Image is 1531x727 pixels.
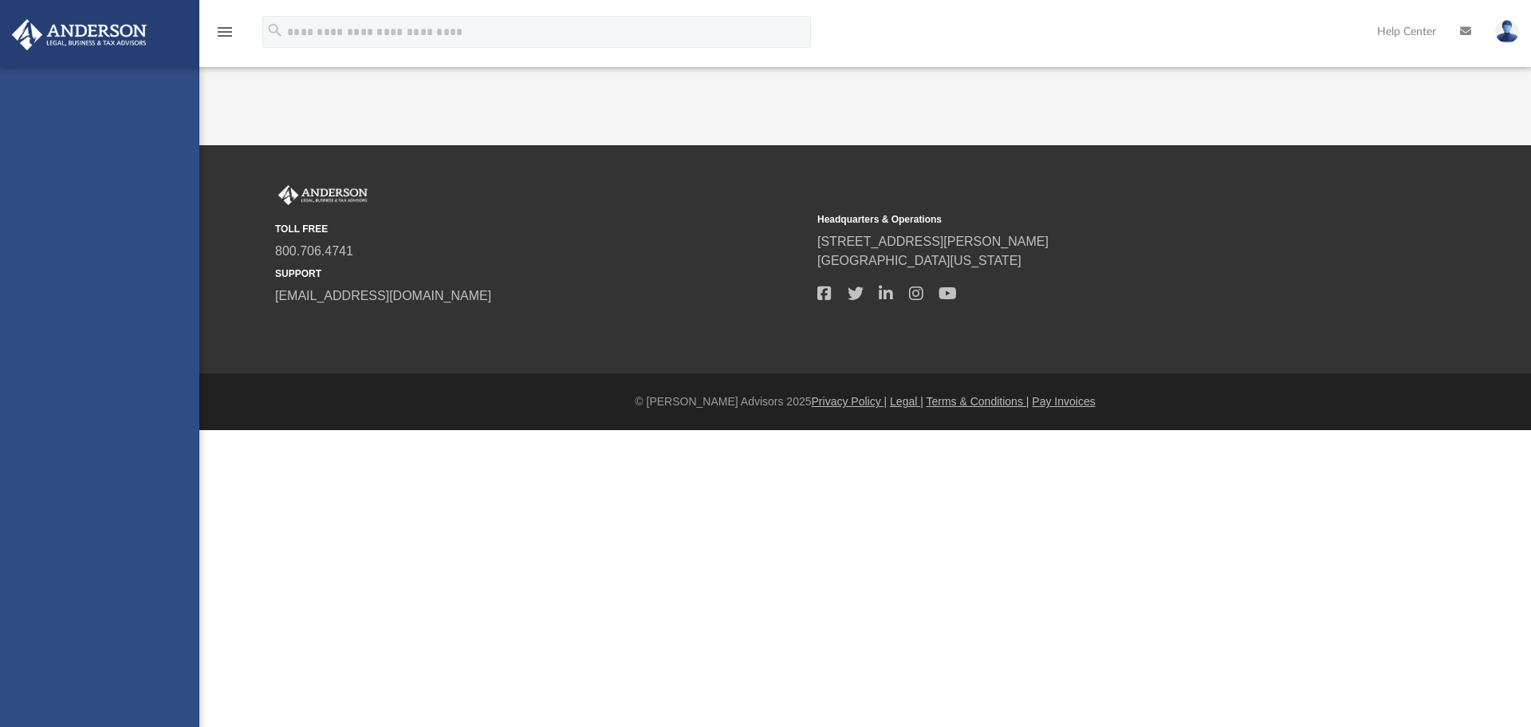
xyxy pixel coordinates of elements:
a: 800.706.4741 [275,244,353,258]
small: TOLL FREE [275,222,806,236]
img: Anderson Advisors Platinum Portal [275,185,371,206]
a: Pay Invoices [1032,395,1095,408]
a: Terms & Conditions | [927,395,1029,408]
i: search [266,22,284,39]
a: [GEOGRAPHIC_DATA][US_STATE] [817,254,1021,267]
small: Headquarters & Operations [817,212,1348,227]
a: [STREET_ADDRESS][PERSON_NAME] [817,235,1049,248]
a: [EMAIL_ADDRESS][DOMAIN_NAME] [275,289,491,302]
a: menu [215,30,234,41]
a: Privacy Policy | [812,395,888,408]
i: menu [215,22,234,41]
a: Legal | [890,395,923,408]
img: Anderson Advisors Platinum Portal [7,19,152,50]
div: © [PERSON_NAME] Advisors 2025 [199,393,1531,410]
img: User Pic [1495,20,1519,43]
small: SUPPORT [275,267,806,281]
